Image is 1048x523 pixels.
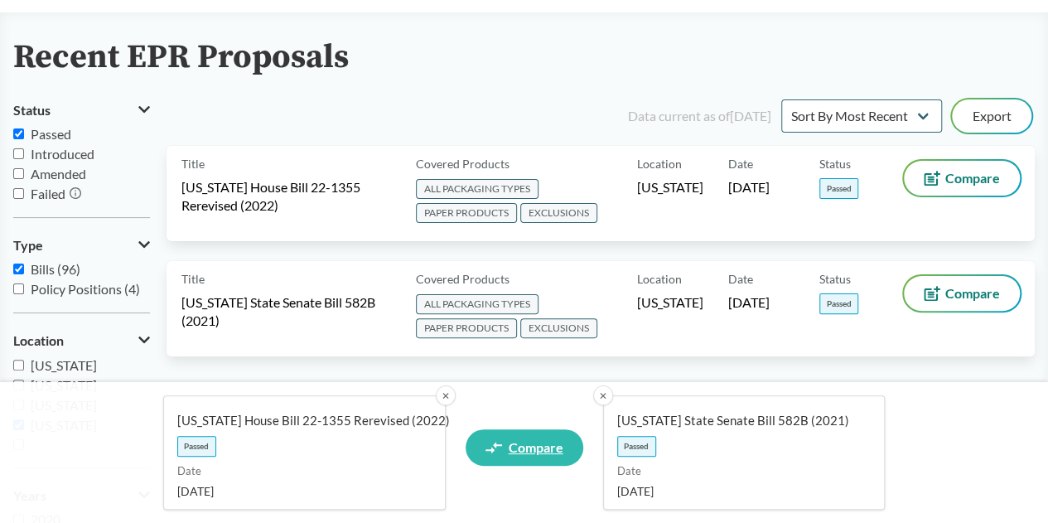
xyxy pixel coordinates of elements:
span: Passed [617,436,656,457]
span: [US_STATE] [637,293,703,312]
button: ✕ [436,385,456,405]
input: [US_STATE] [13,360,24,370]
span: Date [728,270,753,288]
span: Introduced [31,146,94,162]
span: Status [819,155,851,172]
input: Policy Positions (4) [13,283,24,294]
button: Compare [904,276,1020,311]
button: ✕ [593,385,613,405]
span: [US_STATE] State Senate Bill 582B (2021) [181,293,396,330]
span: [DATE] [617,482,858,500]
span: PAPER PRODUCTS [416,203,517,223]
span: Location [13,333,64,348]
input: [US_STATE] [13,380,24,390]
span: [US_STATE] House Bill 22-1355 Rerevised (2022) [181,178,396,215]
button: Compare [904,161,1020,196]
input: Amended [13,168,24,179]
input: Bills (96) [13,264,24,274]
span: Compare [945,287,1000,300]
span: Location [637,270,682,288]
input: Failed [13,188,24,199]
span: Location [637,155,682,172]
input: Introduced [13,148,24,159]
span: Covered Products [416,155,510,172]
span: Passed [177,436,216,457]
span: Date [617,463,858,480]
span: ALL PACKAGING TYPES [416,294,538,314]
span: [US_STATE] [31,377,97,393]
span: [DATE] [177,482,418,500]
span: Passed [819,178,858,199]
span: EXCLUSIONS [520,203,597,223]
span: EXCLUSIONS [520,318,597,338]
span: Status [13,103,51,118]
span: Bills (96) [31,261,80,277]
span: [US_STATE] House Bill 22-1355 Rerevised (2022) [177,412,418,429]
span: PAPER PRODUCTS [416,318,517,338]
span: Title [181,270,205,288]
span: Passed [31,126,71,142]
span: [US_STATE] [637,178,703,196]
div: Data current as of [DATE] [628,106,771,126]
span: Failed [31,186,65,201]
span: Amended [31,166,86,182]
span: [DATE] [728,178,770,196]
span: Date [728,155,753,172]
span: Type [13,238,43,253]
span: [DATE] [728,293,770,312]
input: Passed [13,128,24,139]
span: Status [819,270,851,288]
span: Date [177,463,418,480]
a: [US_STATE] State Senate Bill 582B (2021)PassedDate[DATE] [603,395,886,510]
a: [US_STATE] House Bill 22-1355 Rerevised (2022)PassedDate[DATE] [163,395,446,510]
a: Compare [466,429,583,466]
span: ALL PACKAGING TYPES [416,179,538,199]
button: Type [13,231,150,259]
h2: Recent EPR Proposals [13,39,349,76]
span: Passed [819,293,858,314]
span: [US_STATE] State Senate Bill 582B (2021) [617,412,858,429]
button: Location [13,327,150,355]
span: Compare [509,441,563,454]
span: Policy Positions (4) [31,281,140,297]
span: Title [181,155,205,172]
span: [US_STATE] [31,357,97,373]
button: Status [13,96,150,124]
span: Compare [945,172,1000,185]
button: Export [952,99,1031,133]
span: Covered Products [416,270,510,288]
